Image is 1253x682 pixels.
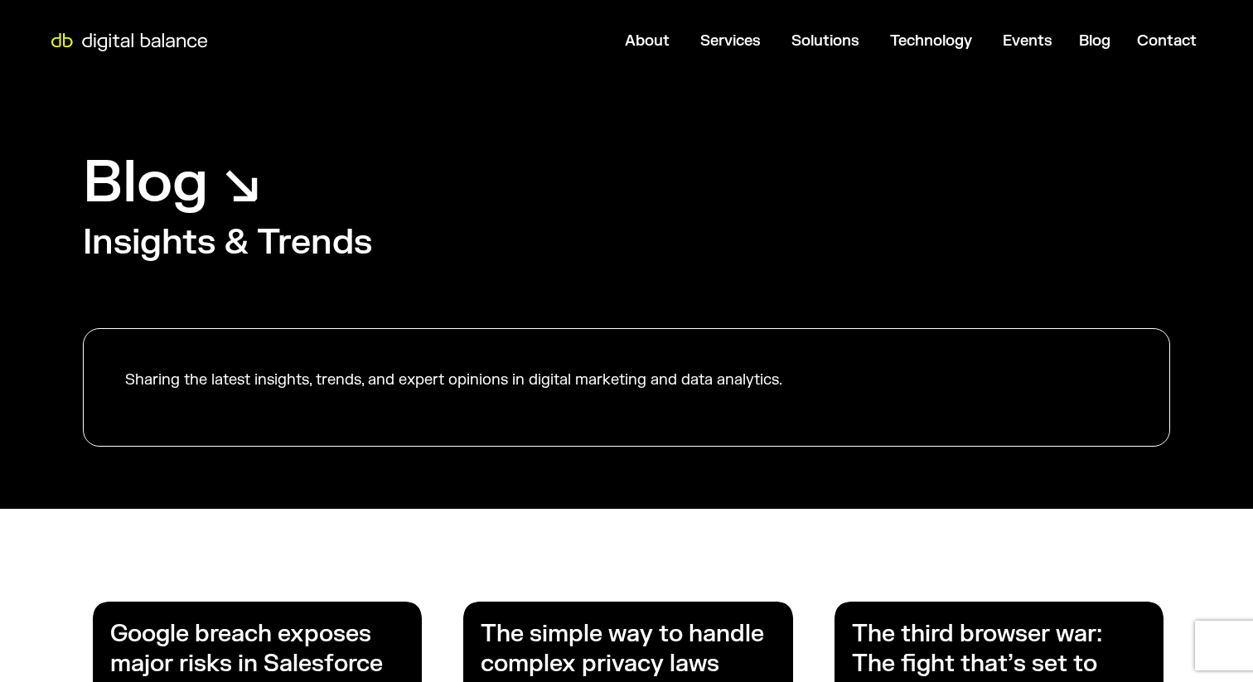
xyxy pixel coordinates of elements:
nav: Menu [219,25,1210,57]
a: About [625,31,670,51]
a: Events [1003,31,1052,51]
a: Blog [1079,31,1110,51]
a: Solutions [791,31,859,51]
h2: Insights & Trends [83,220,432,266]
div: Menu Toggle [219,25,1210,57]
h1: Blog ↘︎ [83,145,261,220]
a: Contact [1137,31,1197,51]
img: Digital Balance logo [41,33,217,51]
h3: The simple way to handle complex privacy laws [481,619,775,680]
a: Technology [890,31,972,51]
p: Sharing the latest insights, trends, and expert opinions in digital marketing and data analytics. [125,370,782,389]
a: Services [700,31,761,51]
